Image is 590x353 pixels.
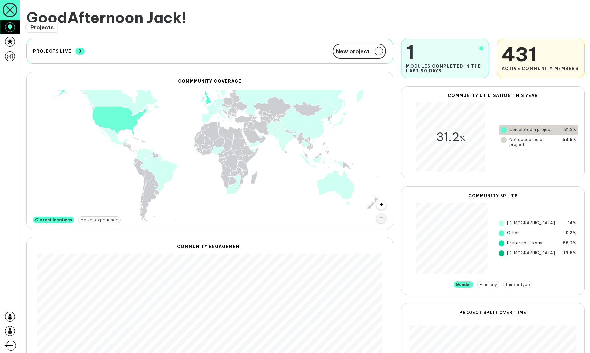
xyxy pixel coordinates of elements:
span: 19.5% [564,250,576,256]
span: Other [507,230,519,236]
span: 31.2 [436,129,465,145]
span: Not accepted a project [509,137,557,147]
span: Jack ! [147,8,187,27]
button: Gender [454,281,473,288]
span: 1 [406,40,484,64]
span: Prefer not to say [507,240,542,246]
span: [DEMOGRAPHIC_DATA] [507,250,555,256]
span: Projects [30,24,54,30]
span: [DEMOGRAPHIC_DATA] [507,220,555,226]
span: 14% [568,220,576,226]
h2: Community Utilisation this year [407,93,578,98]
button: Market experience [78,216,121,223]
button: Thinker type [503,281,532,288]
h2: Project split over time [409,310,576,315]
span: 66.2% [563,240,576,246]
button: Current locations [33,217,74,223]
span: 31.2% [564,127,576,133]
span: Active Community Members [502,66,578,71]
a: Zoom out [376,213,386,223]
span: % [459,134,465,143]
h2: Community Splits [407,193,578,198]
span: Modules completed in the last 90 days [406,64,484,73]
span: Completed a project [509,127,552,133]
a: Zoom in [376,200,386,210]
span: 0 [75,48,85,55]
h2: Projects live [33,49,71,54]
button: New project [333,44,386,59]
button: Ethnicity [477,281,499,288]
span: 68.8% [562,137,576,147]
span: 431 [502,42,578,66]
span: 0.3% [566,230,576,236]
h2: Community Engagement [37,244,382,249]
span: New project [336,49,369,54]
h2: Commmunity Coverage [27,79,393,84]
